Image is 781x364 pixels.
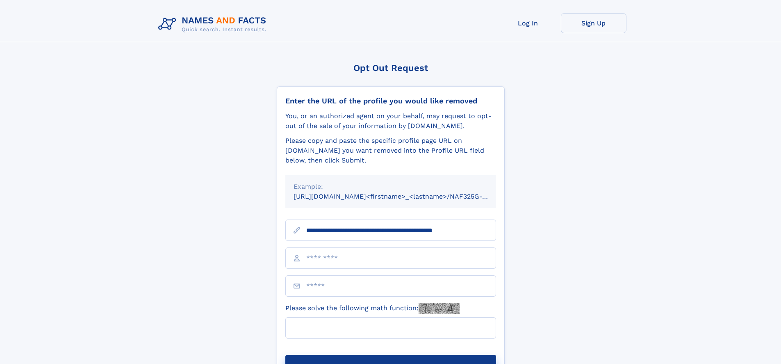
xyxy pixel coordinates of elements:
img: Logo Names and Facts [155,13,273,35]
a: Sign Up [561,13,626,33]
div: Enter the URL of the profile you would like removed [285,96,496,105]
div: Please copy and paste the specific profile page URL on [DOMAIN_NAME] you want removed into the Pr... [285,136,496,165]
div: You, or an authorized agent on your behalf, may request to opt-out of the sale of your informatio... [285,111,496,131]
div: Example: [294,182,488,192]
a: Log In [495,13,561,33]
div: Opt Out Request [277,63,505,73]
small: [URL][DOMAIN_NAME]<firstname>_<lastname>/NAF325G-xxxxxxxx [294,192,512,200]
label: Please solve the following math function: [285,303,460,314]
